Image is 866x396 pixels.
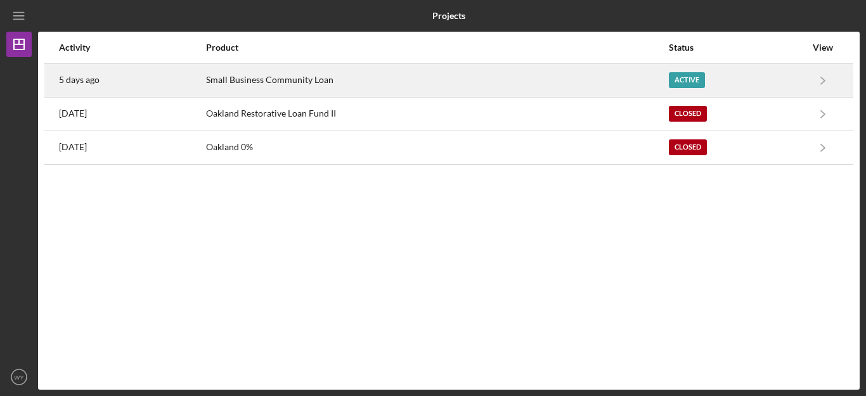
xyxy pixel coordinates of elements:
div: Product [206,42,667,53]
div: Activity [59,42,205,53]
div: Closed [669,106,707,122]
div: Active [669,72,705,88]
div: Oakland Restorative Loan Fund II [206,98,667,130]
time: 2025-08-20 22:54 [59,75,100,85]
div: Closed [669,139,707,155]
div: View [807,42,839,53]
time: 2024-10-25 21:36 [59,108,87,118]
button: WY [6,364,32,390]
div: Small Business Community Loan [206,65,667,96]
text: WY [14,374,24,381]
div: Status [669,42,806,53]
time: 2021-12-14 19:37 [59,142,87,152]
div: Oakland 0% [206,132,667,163]
b: Projects [432,11,465,21]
